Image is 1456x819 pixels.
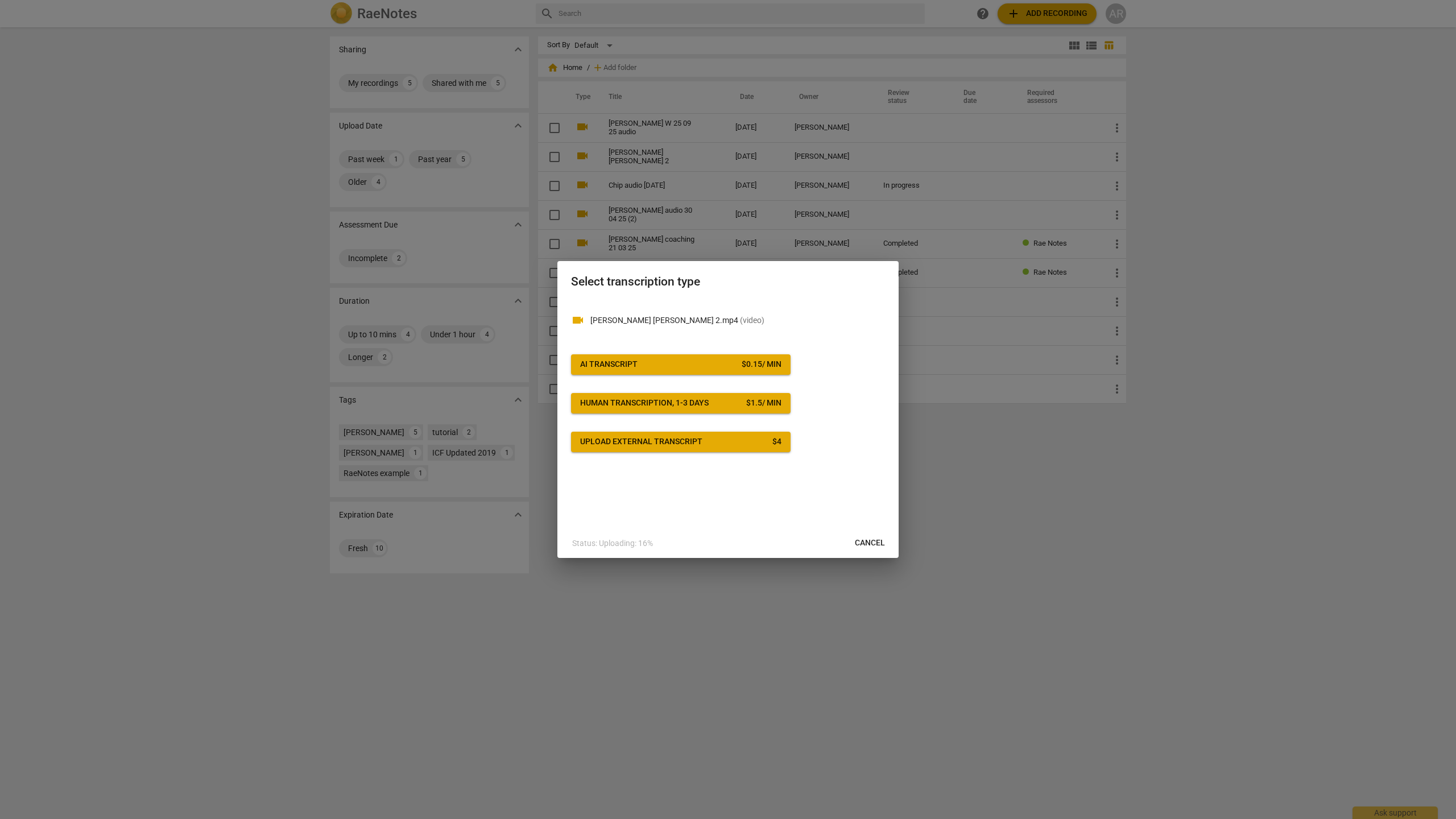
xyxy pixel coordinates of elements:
[571,275,885,289] h2: Select transcription type
[590,315,885,326] p: Ella mark 2.mp4(video)
[855,537,885,549] span: Cancel
[580,398,709,409] div: Human transcription, 1-3 days
[571,354,791,375] button: AI Transcript$0.15/ min
[740,316,764,325] span: ( video )
[772,436,781,448] div: $ 4
[571,313,585,327] span: videocam
[580,436,702,448] div: Upload external transcript
[571,432,791,452] button: Upload external transcript$4
[746,398,781,409] div: $ 1.5 / min
[846,533,894,553] button: Cancel
[580,359,638,370] div: AI Transcript
[572,537,653,549] p: Status: Uploading: 16%
[571,393,791,413] button: Human transcription, 1-3 days$1.5/ min
[742,359,781,370] div: $ 0.15 / min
